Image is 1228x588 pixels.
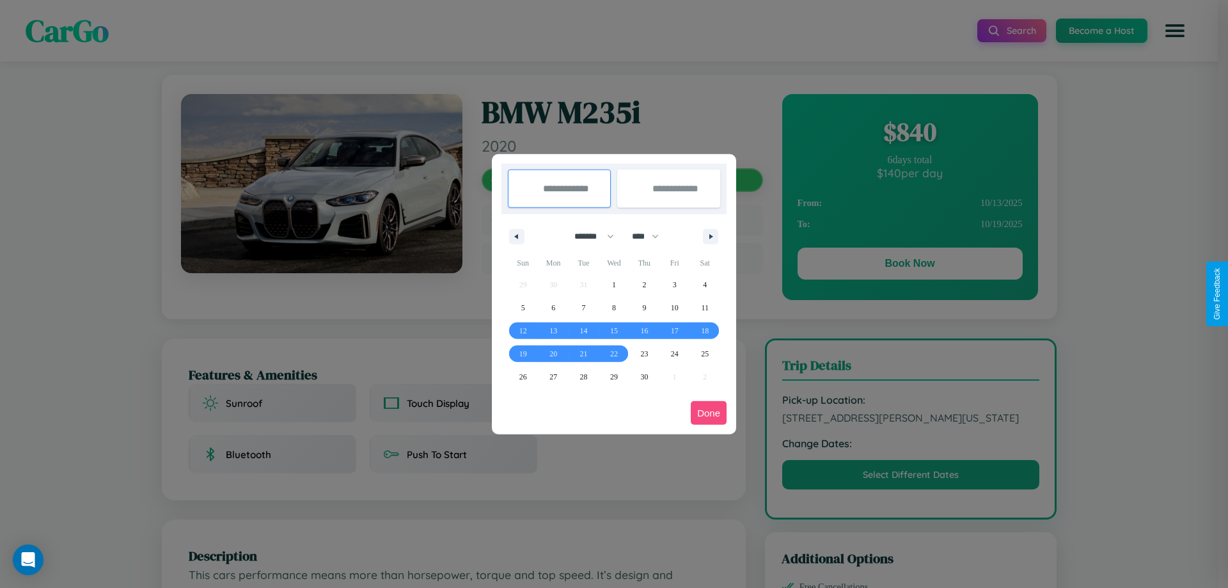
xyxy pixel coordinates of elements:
span: 27 [549,365,557,388]
button: 19 [508,342,538,365]
div: Give Feedback [1213,268,1222,320]
span: 24 [671,342,679,365]
span: 22 [610,342,618,365]
button: 22 [599,342,629,365]
span: 25 [701,342,709,365]
button: 13 [538,319,568,342]
span: Fri [659,253,689,273]
span: 21 [580,342,588,365]
button: 26 [508,365,538,388]
span: 14 [580,319,588,342]
span: 15 [610,319,618,342]
button: 28 [569,365,599,388]
span: 4 [703,273,707,296]
button: 17 [659,319,689,342]
button: 23 [629,342,659,365]
button: 14 [569,319,599,342]
span: Mon [538,253,568,273]
span: 1 [612,273,616,296]
button: 27 [538,365,568,388]
span: 12 [519,319,527,342]
span: Wed [599,253,629,273]
div: Open Intercom Messenger [13,544,43,575]
span: 3 [673,273,677,296]
span: 11 [701,296,709,319]
button: 7 [569,296,599,319]
span: 8 [612,296,616,319]
button: 15 [599,319,629,342]
span: Thu [629,253,659,273]
button: 25 [690,342,720,365]
span: 20 [549,342,557,365]
button: 20 [538,342,568,365]
span: 17 [671,319,679,342]
span: 5 [521,296,525,319]
button: 24 [659,342,689,365]
span: 7 [582,296,586,319]
span: 18 [701,319,709,342]
button: 16 [629,319,659,342]
button: 5 [508,296,538,319]
button: 18 [690,319,720,342]
span: 23 [640,342,648,365]
span: 10 [671,296,679,319]
span: 16 [640,319,648,342]
span: 9 [642,296,646,319]
button: 30 [629,365,659,388]
span: Tue [569,253,599,273]
button: 11 [690,296,720,319]
span: 30 [640,365,648,388]
span: 19 [519,342,527,365]
span: Sun [508,253,538,273]
button: 6 [538,296,568,319]
button: 2 [629,273,659,296]
button: 12 [508,319,538,342]
button: Done [691,401,727,425]
button: 8 [599,296,629,319]
span: 28 [580,365,588,388]
span: 29 [610,365,618,388]
span: 13 [549,319,557,342]
button: 21 [569,342,599,365]
span: 26 [519,365,527,388]
button: 3 [659,273,689,296]
button: 10 [659,296,689,319]
button: 4 [690,273,720,296]
span: 2 [642,273,646,296]
span: 6 [551,296,555,319]
span: Sat [690,253,720,273]
button: 1 [599,273,629,296]
button: 29 [599,365,629,388]
button: 9 [629,296,659,319]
